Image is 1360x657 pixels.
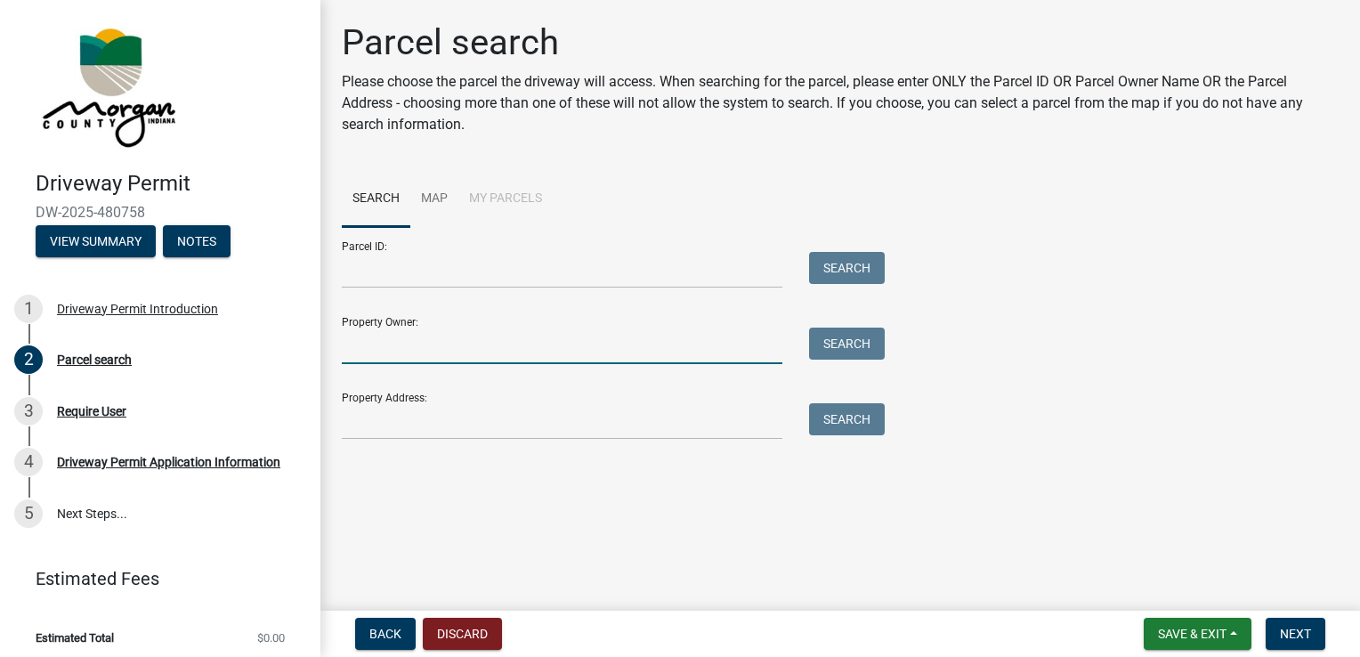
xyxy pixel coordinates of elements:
button: Notes [163,225,231,257]
wm-modal-confirm: Notes [163,235,231,249]
button: Search [809,252,885,284]
span: Save & Exit [1158,627,1226,641]
div: 4 [14,448,43,476]
div: 1 [14,295,43,323]
button: View Summary [36,225,156,257]
wm-modal-confirm: Summary [36,235,156,249]
a: Search [342,171,410,228]
span: Next [1280,627,1311,641]
span: DW-2025-480758 [36,204,285,221]
div: 2 [14,345,43,374]
div: Driveway Permit Application Information [57,456,280,468]
div: Driveway Permit Introduction [57,303,218,315]
a: Map [410,171,458,228]
button: Search [809,403,885,435]
button: Back [355,618,416,650]
div: 5 [14,499,43,528]
span: Estimated Total [36,632,114,644]
button: Search [809,328,885,360]
button: Discard [423,618,502,650]
div: 3 [14,397,43,426]
img: Morgan County, Indiana [36,19,179,152]
h1: Parcel search [342,21,1339,64]
button: Save & Exit [1144,618,1251,650]
a: Estimated Fees [14,561,292,596]
h4: Driveway Permit [36,171,306,197]
div: Require User [57,405,126,418]
span: $0.00 [257,632,285,644]
p: Please choose the parcel the driveway will access. When searching for the parcel, please enter ON... [342,71,1339,135]
span: Back [369,627,401,641]
button: Next [1266,618,1325,650]
div: Parcel search [57,353,132,366]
